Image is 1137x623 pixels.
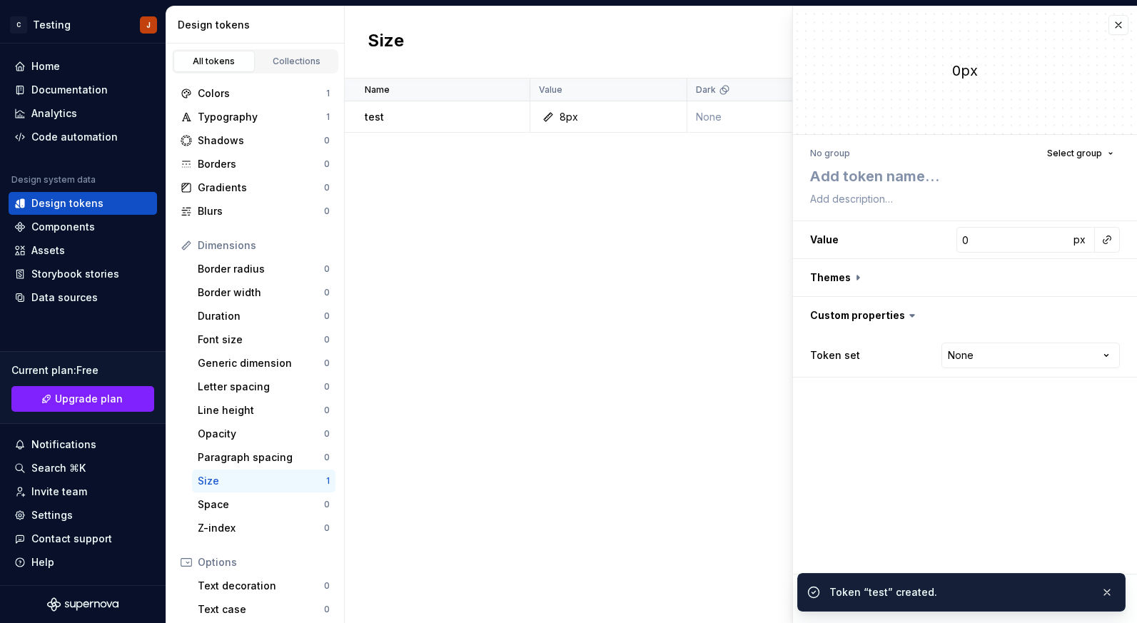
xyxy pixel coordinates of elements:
div: Search ⌘K [31,461,86,475]
p: Dark [696,84,716,96]
a: Documentation [9,78,157,101]
div: Border width [198,285,324,300]
div: 1 [326,88,330,99]
a: Text case0 [192,598,335,621]
a: Paragraph spacing0 [192,446,335,469]
a: Components [9,216,157,238]
button: Help [9,551,157,574]
div: Blurs [198,204,324,218]
div: Opacity [198,427,324,441]
a: Colors1 [175,82,335,105]
a: Gradients0 [175,176,335,199]
div: Line height [198,403,324,417]
div: Collections [261,56,333,67]
div: 0 [324,287,330,298]
button: Notifications [9,433,157,456]
a: Assets [9,239,157,262]
div: Letter spacing [198,380,324,394]
a: Line height0 [192,399,335,422]
div: Contact support [31,532,112,546]
button: Select group [1041,143,1120,163]
div: 0 [324,580,330,592]
div: 0 [324,358,330,369]
div: 0 [324,428,330,440]
div: Text decoration [198,579,324,593]
a: Design tokens [9,192,157,215]
div: Gradients [198,181,324,195]
div: Documentation [31,83,108,97]
div: Code automation [31,130,118,144]
div: Token “test” created. [829,585,1089,599]
div: All tokens [178,56,250,67]
div: C [10,16,27,34]
div: Settings [31,508,73,522]
label: Token set [810,348,860,363]
h2: Size [368,29,404,55]
div: Storybook stories [31,267,119,281]
a: Borders0 [175,153,335,176]
button: Search ⌘K [9,457,157,480]
div: Data sources [31,290,98,305]
a: Z-index0 [192,517,335,540]
div: Shadows [198,133,324,148]
div: Design tokens [31,196,103,211]
a: Home [9,55,157,78]
p: Value [539,84,562,96]
div: 0 [324,135,330,146]
a: Supernova Logo [47,597,118,612]
div: 0 [324,452,330,463]
div: Current plan : Free [11,363,154,378]
div: Home [31,59,60,74]
a: Typography1 [175,106,335,128]
div: Font size [198,333,324,347]
div: Text case [198,602,324,617]
div: Help [31,555,54,569]
a: Storybook stories [9,263,157,285]
div: 0 [324,499,330,510]
a: Text decoration0 [192,574,335,597]
td: None [687,101,844,133]
p: test [365,110,384,124]
input: 0 [956,227,1069,253]
span: Upgrade plan [55,392,123,406]
div: 0 [324,381,330,392]
div: 1 [326,111,330,123]
div: Invite team [31,485,87,499]
div: Components [31,220,95,234]
a: Shadows0 [175,129,335,152]
div: 0 [324,405,330,416]
div: 0 [324,206,330,217]
button: Contact support [9,527,157,550]
div: 0 [324,334,330,345]
div: Design tokens [178,18,338,32]
div: Testing [33,18,71,32]
div: Colors [198,86,326,101]
div: 0px [793,61,1137,81]
div: 0 [324,158,330,170]
div: J [146,19,151,31]
div: Typography [198,110,326,124]
div: Analytics [31,106,77,121]
a: Duration0 [192,305,335,328]
div: 0 [324,182,330,193]
a: Opacity0 [192,422,335,445]
button: CTestingJ [3,9,163,40]
a: Border width0 [192,281,335,304]
div: Borders [198,157,324,171]
a: Data sources [9,286,157,309]
span: px [1073,233,1086,245]
button: Upgrade plan [11,386,154,412]
div: Paragraph spacing [198,450,324,465]
div: Options [198,555,330,569]
div: Design system data [11,174,96,186]
div: Space [198,497,324,512]
div: 0 [324,310,330,322]
a: Size1 [192,470,335,492]
div: 0 [324,522,330,534]
a: Border radius0 [192,258,335,280]
button: px [1069,230,1089,250]
a: Code automation [9,126,157,148]
span: Select group [1047,148,1102,159]
div: 0 [324,263,330,275]
div: 8px [560,110,578,124]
